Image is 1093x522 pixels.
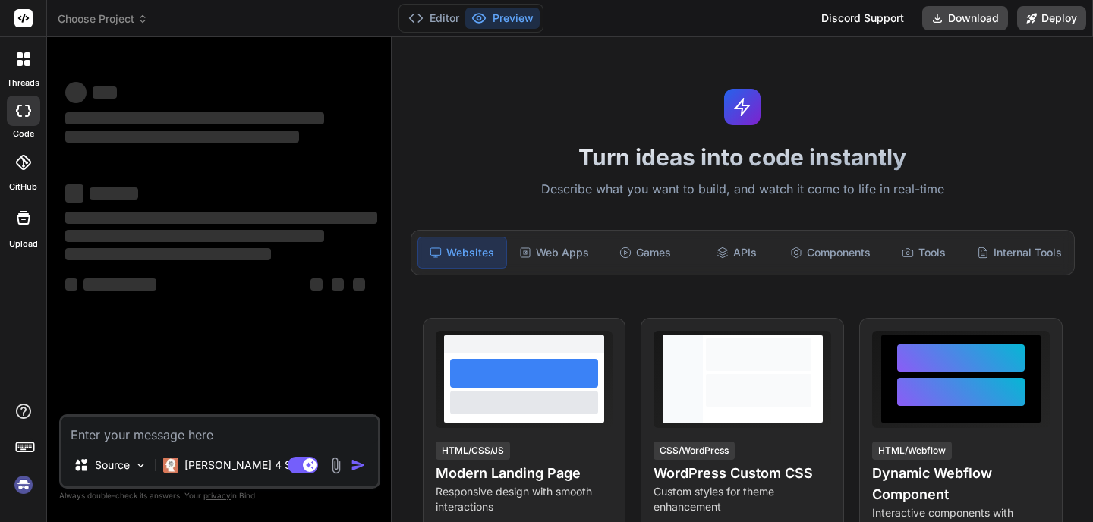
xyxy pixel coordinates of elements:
[351,458,366,473] img: icon
[510,237,598,269] div: Web Apps
[134,459,147,472] img: Pick Models
[654,484,831,514] p: Custom styles for theme enhancement
[880,237,968,269] div: Tools
[692,237,780,269] div: APIs
[922,6,1008,30] button: Download
[465,8,540,29] button: Preview
[65,248,271,260] span: ‌
[654,463,831,484] h4: WordPress Custom CSS
[59,489,380,503] p: Always double-check its answers. Your in Bind
[93,86,117,99] span: ‌
[402,180,1084,200] p: Describe what you want to build, and watch it come to life in real-time
[654,442,735,460] div: CSS/WordPress
[65,112,324,124] span: ‌
[11,472,36,498] img: signin
[417,237,507,269] div: Websites
[436,484,613,514] p: Responsive design with smooth interactions
[601,237,689,269] div: Games
[784,237,877,269] div: Components
[65,230,324,242] span: ‌
[9,237,38,250] label: Upload
[65,130,299,143] span: ‌
[13,127,34,140] label: code
[9,181,37,193] label: GitHub
[203,491,231,500] span: privacy
[95,458,130,473] p: Source
[872,442,952,460] div: HTML/Webflow
[436,442,510,460] div: HTML/CSS/JS
[83,278,156,291] span: ‌
[332,278,344,291] span: ‌
[436,463,613,484] h4: Modern Landing Page
[65,184,83,203] span: ‌
[872,463,1050,505] h4: Dynamic Webflow Component
[65,212,377,224] span: ‌
[65,82,87,103] span: ‌
[65,278,77,291] span: ‌
[58,11,148,27] span: Choose Project
[1017,6,1086,30] button: Deploy
[971,237,1068,269] div: Internal Tools
[402,8,465,29] button: Editor
[184,458,298,473] p: [PERSON_NAME] 4 S..
[812,6,913,30] div: Discord Support
[353,278,365,291] span: ‌
[327,457,345,474] img: attachment
[163,458,178,473] img: Claude 4 Sonnet
[310,278,323,291] span: ‌
[402,143,1084,171] h1: Turn ideas into code instantly
[90,187,138,200] span: ‌
[7,77,39,90] label: threads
